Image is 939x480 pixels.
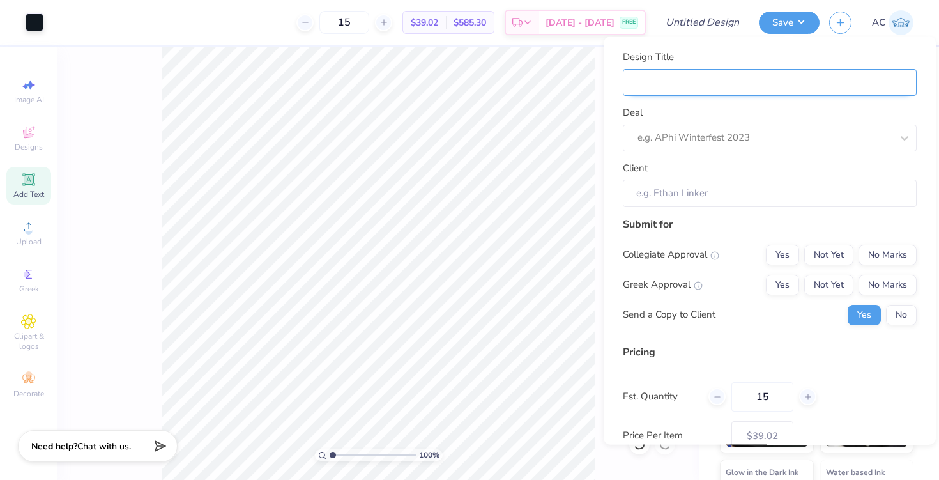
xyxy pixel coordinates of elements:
[623,307,715,322] div: Send a Copy to Client
[872,10,913,35] a: AC
[804,244,853,265] button: Not Yet
[14,95,44,105] span: Image AI
[419,449,439,461] span: 100 %
[454,16,486,29] span: $585.30
[31,440,77,453] strong: Need help?
[859,274,917,295] button: No Marks
[13,189,44,199] span: Add Text
[759,12,820,34] button: Save
[19,284,39,294] span: Greek
[655,10,749,35] input: Untitled Design
[623,50,674,65] label: Design Title
[766,274,799,295] button: Yes
[623,105,643,120] label: Deal
[826,465,885,479] span: Water based Ink
[623,247,719,262] div: Collegiate Approval
[319,11,369,34] input: – –
[766,244,799,265] button: Yes
[623,428,722,443] label: Price Per Item
[726,465,798,479] span: Glow in the Dark Ink
[6,331,51,352] span: Clipart & logos
[15,142,43,152] span: Designs
[889,10,913,35] img: Alina Cote
[623,180,917,207] input: e.g. Ethan Linker
[623,216,917,231] div: Submit for
[859,244,917,265] button: No Marks
[623,160,648,175] label: Client
[16,236,42,247] span: Upload
[546,16,615,29] span: [DATE] - [DATE]
[623,277,703,292] div: Greek Approval
[622,18,636,27] span: FREE
[623,344,917,359] div: Pricing
[411,16,438,29] span: $39.02
[848,304,881,325] button: Yes
[77,440,131,453] span: Chat with us.
[13,389,44,399] span: Decorate
[623,389,699,404] label: Est. Quantity
[886,304,917,325] button: No
[731,382,793,411] input: – –
[804,274,853,295] button: Not Yet
[872,15,885,30] span: AC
